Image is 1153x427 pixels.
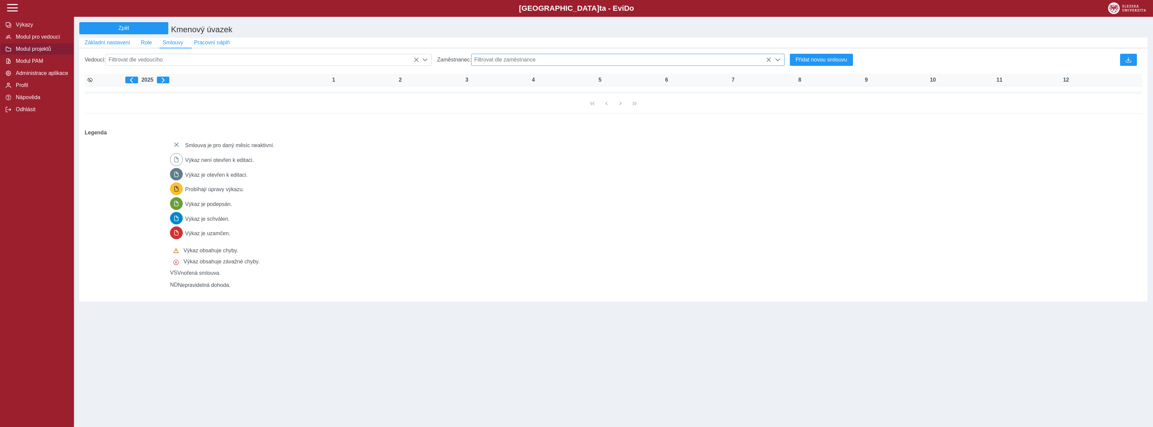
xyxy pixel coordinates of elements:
[194,40,230,46] span: Pracovní náplň
[170,282,178,288] span: Smlouva vnořená do kmene
[993,77,1006,83] div: 11
[14,70,68,76] span: Administrace aplikace
[82,25,165,31] span: Zpět
[79,38,135,48] button: Základní nastavení
[1108,2,1146,14] img: logo_web_su.png
[125,77,322,83] div: 2025
[185,201,232,207] span: Výkaz je podepsán.
[85,40,130,46] span: Základní nastavení
[183,259,260,264] span: Výkaz obsahuje závažné chyby.
[1059,77,1073,83] div: 12
[472,54,771,66] span: Filtrovat dle zaměstnance
[14,94,68,100] span: Nápověda
[170,270,177,275] span: Smlouva vnořená do kmene
[185,216,230,222] span: Výkaz je schválen.
[14,106,68,113] span: Odhlásit
[79,22,168,34] button: Zpět
[726,77,740,83] div: 7
[14,82,68,88] span: Profil
[135,38,157,48] button: Role
[141,40,152,46] span: Role
[185,231,230,237] span: Výkaz je uzamčen.
[434,51,787,69] div: Zaměstnanec:
[926,77,940,83] div: 10
[20,4,1133,13] b: [GEOGRAPHIC_DATA] a - Evi
[790,54,853,66] button: Přidat novou smlouvu
[660,77,673,83] div: 6
[327,77,340,83] div: 1
[14,22,68,28] span: Výkazy
[599,4,602,12] span: t
[630,4,634,12] span: o
[796,57,847,63] span: Přidat novou smlouvu
[168,22,881,38] h1: Kmenový úvazek
[527,77,540,83] div: 4
[177,270,221,275] span: Vnořená smlouva.
[185,186,244,192] span: Probíhají úpravy výkazu.
[185,172,248,178] span: Výkaz je otevřen k editaci.
[87,77,93,83] i: Zobrazit aktivní / neaktivní smlouvy
[185,142,274,148] span: Smlouva je pro daný měsíc neaktivní.
[106,54,419,66] span: Filtrovat dle vedoucího
[14,46,68,52] span: Modul projektů
[624,4,629,12] span: D
[85,57,105,63] span: Vedoucí:
[82,127,1140,138] b: Legenda
[185,157,254,163] span: Výkaz není otevřen k editaci.
[188,38,235,48] button: Pracovní náplň
[860,77,873,83] div: 9
[163,40,183,46] span: Smlouvy
[178,282,230,288] span: Nepravidelná dohoda.
[183,248,238,253] span: Výkaz obsahuje chyby.
[793,77,806,83] div: 8
[593,77,607,83] div: 5
[157,38,188,48] button: Smlouvy
[14,34,68,40] span: Modul pro vedoucí
[14,58,68,64] span: Modul PAM
[393,77,407,83] div: 2
[460,77,474,83] div: 3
